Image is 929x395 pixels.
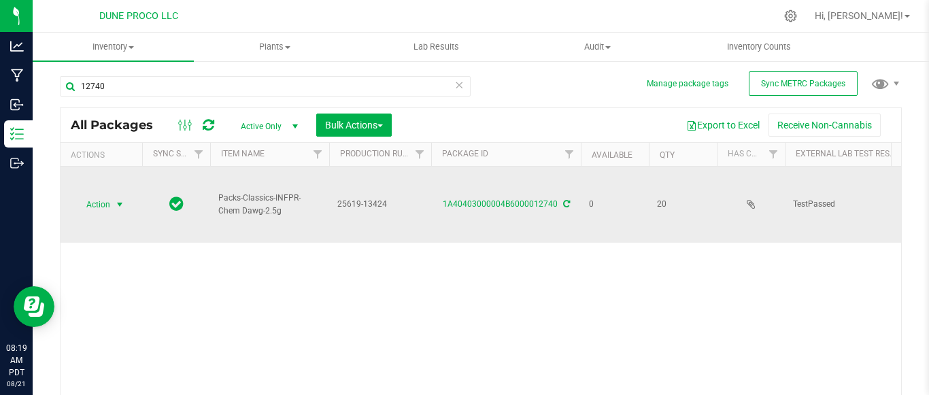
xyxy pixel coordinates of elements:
a: Item Name [221,149,265,158]
span: 20 [657,198,709,211]
span: Hi, [PERSON_NAME]! [815,10,903,21]
a: Filter [307,143,329,166]
a: Package ID [442,149,488,158]
a: Filter [409,143,431,166]
span: In Sync [169,194,184,213]
inline-svg: Inventory [10,127,24,141]
p: 08/21 [6,379,27,389]
a: Lab Results [355,33,516,61]
span: Plants [195,41,354,53]
span: Action [74,195,111,214]
a: Filter [558,143,581,166]
a: Filter [762,143,785,166]
span: Inventory Counts [709,41,809,53]
iframe: Resource center [14,286,54,327]
a: Audit [517,33,678,61]
span: 0 [589,198,641,211]
span: Lab Results [395,41,477,53]
span: Inventory [33,41,194,53]
button: Receive Non-Cannabis [768,114,881,137]
a: Inventory [33,33,194,61]
a: Plants [194,33,355,61]
span: Audit [518,41,677,53]
th: Has COA [717,143,785,167]
inline-svg: Manufacturing [10,69,24,82]
button: Bulk Actions [316,114,392,137]
p: 08:19 AM PDT [6,342,27,379]
span: DUNE PROCO LLC [99,10,178,22]
span: All Packages [71,118,167,133]
span: Clear [454,76,464,94]
a: External Lab Test Result [796,149,902,158]
a: Inventory Counts [678,33,839,61]
span: select [112,195,129,214]
a: Qty [660,150,675,160]
button: Export to Excel [677,114,768,137]
inline-svg: Analytics [10,39,24,53]
div: Manage settings [782,10,799,22]
span: Sync from Compliance System [561,199,570,209]
a: Available [592,150,632,160]
a: Filter [188,143,210,166]
span: TestPassed [793,198,913,211]
span: Bulk Actions [325,120,383,131]
inline-svg: Outbound [10,156,24,170]
div: Actions [71,150,137,160]
input: Search Package ID, Item Name, SKU, Lot or Part Number... [60,76,471,97]
button: Sync METRC Packages [749,71,858,96]
a: Sync Status [153,149,205,158]
span: Sync METRC Packages [761,79,845,88]
span: 25619-13424 [337,198,423,211]
inline-svg: Inbound [10,98,24,111]
a: Production Run [340,149,409,158]
a: 1A40403000004B6000012740 [443,199,558,209]
button: Manage package tags [647,78,728,90]
span: Packs-Classics-INFPR-Chem Dawg-2.5g [218,192,321,218]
